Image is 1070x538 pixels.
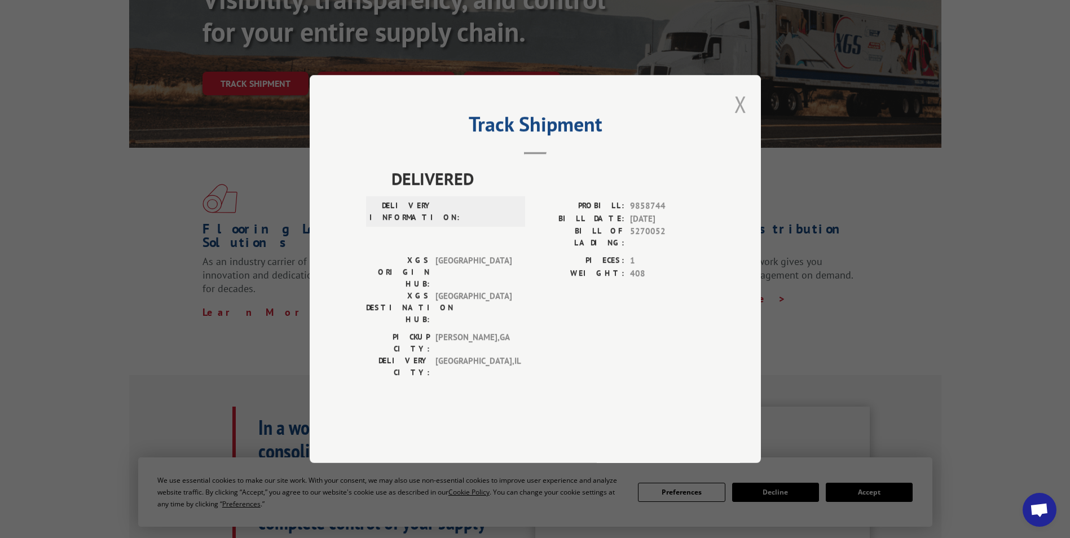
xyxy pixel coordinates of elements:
[366,355,430,378] label: DELIVERY CITY:
[391,166,704,191] span: DELIVERED
[366,116,704,138] h2: Track Shipment
[435,331,512,355] span: [PERSON_NAME] , GA
[535,254,624,267] label: PIECES:
[435,254,512,290] span: [GEOGRAPHIC_DATA]
[535,213,624,226] label: BILL DATE:
[630,213,704,226] span: [DATE]
[435,355,512,378] span: [GEOGRAPHIC_DATA] , IL
[366,331,430,355] label: PICKUP CITY:
[366,254,430,290] label: XGS ORIGIN HUB:
[630,267,704,280] span: 408
[630,200,704,213] span: 9858744
[366,290,430,325] label: XGS DESTINATION HUB:
[1023,493,1056,527] div: Open chat
[535,225,624,249] label: BILL OF LADING:
[630,254,704,267] span: 1
[535,200,624,213] label: PROBILL:
[435,290,512,325] span: [GEOGRAPHIC_DATA]
[630,225,704,249] span: 5270052
[535,267,624,280] label: WEIGHT:
[734,89,747,119] button: Close modal
[369,200,433,223] label: DELIVERY INFORMATION:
